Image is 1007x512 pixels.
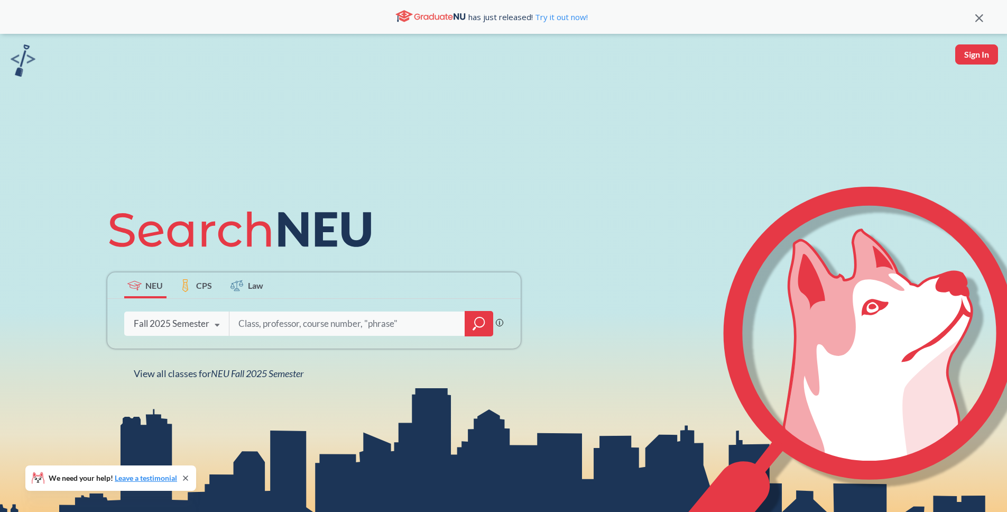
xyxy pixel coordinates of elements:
[49,474,177,482] span: We need your help!
[134,368,303,379] span: View all classes for
[533,12,588,22] a: Try it out now!
[11,44,35,77] img: sandbox logo
[145,279,163,291] span: NEU
[473,316,485,331] svg: magnifying glass
[248,279,263,291] span: Law
[11,44,35,80] a: sandbox logo
[134,318,209,330] div: Fall 2025 Semester
[465,311,493,336] div: magnifying glass
[115,473,177,482] a: Leave a testimonial
[955,44,998,65] button: Sign In
[196,279,212,291] span: CPS
[211,368,303,379] span: NEU Fall 2025 Semester
[468,11,588,23] span: has just released!
[237,313,457,335] input: Class, professor, course number, "phrase"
